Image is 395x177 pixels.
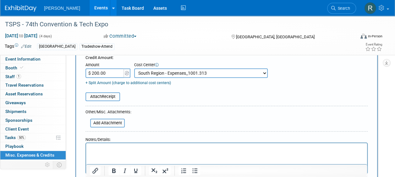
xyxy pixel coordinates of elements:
[101,33,139,40] button: Committed
[108,166,119,175] button: Bold
[149,166,160,175] button: Subscript
[44,6,80,11] span: [PERSON_NAME]
[5,83,44,88] span: Travel Reservations
[5,144,24,149] span: Playbook
[5,109,26,114] span: Shipments
[236,35,315,39] span: [GEOGRAPHIC_DATA], [GEOGRAPHIC_DATA]
[5,126,29,131] span: Client Event
[119,166,130,175] button: Italic
[365,43,382,46] div: Event Rating
[5,91,43,96] span: Asset Reservations
[5,56,41,62] span: Event Information
[5,153,54,158] span: Misc. Expenses & Credits
[85,62,131,68] div: Amount
[134,62,268,68] div: Cost Center
[80,43,114,50] div: Tradeshow-Attend
[5,100,26,105] span: Giveaways
[85,81,171,85] a: + Split Amount (charge to additional cost centers)
[5,5,36,12] img: ExhibitDay
[16,74,21,79] span: 1
[17,135,26,140] span: 50%
[5,135,26,140] span: Tasks
[53,161,66,169] td: Toggle Event Tabs
[0,125,66,133] a: Client Event
[160,166,171,175] button: Superscript
[0,142,66,151] a: Playbook
[0,133,66,142] a: Tasks50%
[0,55,66,63] a: Event Information
[5,118,32,123] span: Sponsorships
[336,6,350,11] span: Search
[0,99,66,107] a: Giveaways
[0,116,66,125] a: Sponsorships
[0,81,66,89] a: Travel Reservations
[0,72,66,81] a: Staff1
[86,143,367,170] iframe: Rich Text Area
[85,134,368,142] div: Notes/Details:
[5,65,25,70] span: Booth
[0,90,66,98] a: Asset Reservations
[90,166,101,175] button: Insert/edit link
[327,33,382,42] div: Event Format
[130,166,141,175] button: Underline
[21,44,31,49] a: Edit
[5,74,21,79] span: Staff
[0,151,66,159] a: Misc. Expenses & Credits
[0,107,66,116] a: Shipments
[178,166,189,175] button: Numbered list
[85,109,131,116] div: Other/Misc. Attachments:
[18,33,24,38] span: to
[327,3,356,14] a: Search
[360,34,367,39] img: Format-Inperson.png
[364,2,376,14] img: Rebecca Deis
[368,34,382,39] div: In-Person
[189,166,200,175] button: Bullet list
[3,19,350,30] div: TSPS - 74th Convention & Tech Expo
[20,66,23,69] i: Booth reservation complete
[37,43,77,50] div: [GEOGRAPHIC_DATA]
[85,55,368,61] div: Credit Amount:
[42,161,53,169] td: Personalize Event Tab Strip
[5,43,31,50] td: Tags
[5,33,38,39] span: [DATE] [DATE]
[0,64,66,72] a: Booth
[39,34,52,38] span: (4 days)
